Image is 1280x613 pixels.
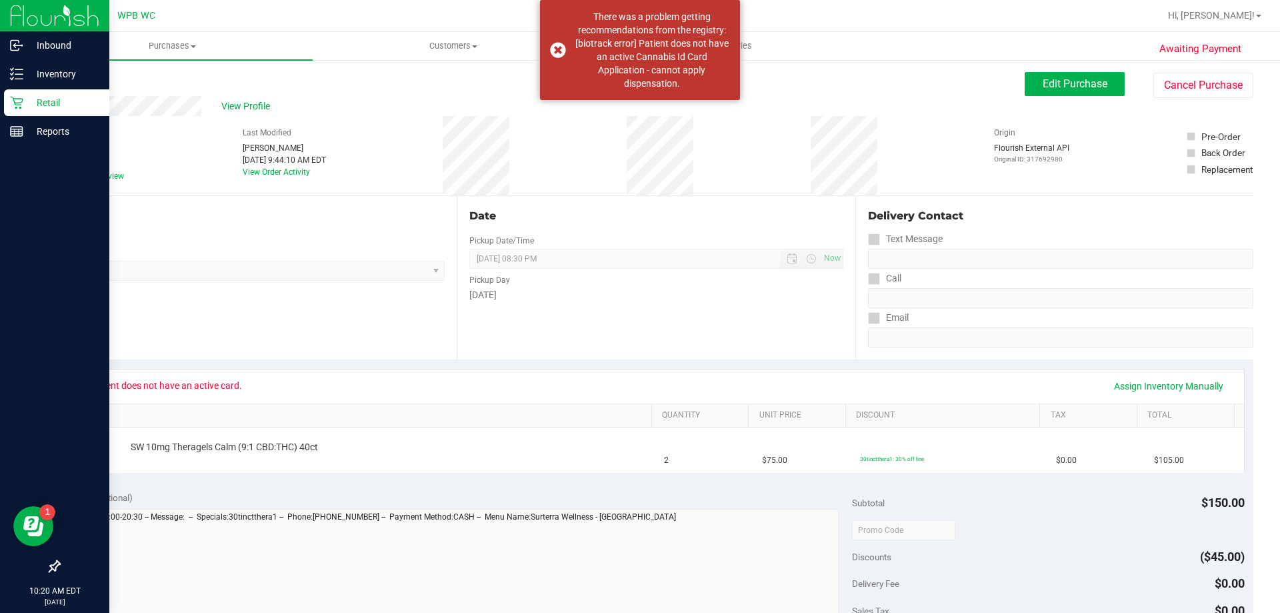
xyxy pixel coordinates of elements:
[762,454,787,467] span: $75.00
[1056,454,1077,467] span: $0.00
[243,154,326,166] div: [DATE] 9:44:10 AM EDT
[59,208,445,224] div: Location
[23,123,103,139] p: Reports
[243,167,310,177] a: View Order Activity
[23,37,103,53] p: Inbound
[868,208,1253,224] div: Delivery Contact
[1051,410,1132,421] a: Tax
[1153,73,1253,98] button: Cancel Purchase
[32,32,313,60] a: Purchases
[573,10,730,90] div: There was a problem getting recommendations from the registry: [biotrack error] Patient does not ...
[243,127,291,139] label: Last Modified
[469,274,510,286] label: Pickup Day
[81,375,251,396] span: Patient does not have an active card.
[79,410,646,421] a: SKU
[664,454,669,467] span: 2
[852,498,885,508] span: Subtotal
[856,410,1035,421] a: Discount
[852,578,899,589] span: Delivery Fee
[469,288,843,302] div: [DATE]
[313,40,593,52] span: Customers
[469,208,843,224] div: Date
[10,67,23,81] inline-svg: Inventory
[1147,410,1229,421] a: Total
[994,127,1015,139] label: Origin
[117,10,155,21] span: WPB WC
[1200,550,1245,564] span: ($45.00)
[469,235,534,247] label: Pickup Date/Time
[860,456,924,462] span: 30tinctthera1: 30% off line
[868,288,1253,308] input: Format: (999) 999-9999
[1201,163,1253,176] div: Replacement
[6,585,103,597] p: 10:20 AM EDT
[6,597,103,607] p: [DATE]
[1201,130,1241,143] div: Pre-Order
[994,142,1069,164] div: Flourish External API
[313,32,593,60] a: Customers
[1105,375,1232,398] a: Assign Inventory Manually
[1201,496,1245,510] span: $150.00
[1215,576,1245,590] span: $0.00
[868,229,943,249] label: Text Message
[1025,72,1125,96] button: Edit Purchase
[1159,41,1241,57] span: Awaiting Payment
[1154,454,1184,467] span: $105.00
[243,142,326,154] div: [PERSON_NAME]
[10,96,23,109] inline-svg: Retail
[868,308,909,328] label: Email
[868,249,1253,269] input: Format: (999) 999-9999
[131,441,318,454] span: SW 10mg Theragels Calm (9:1 CBD:THC) 40ct
[759,410,841,421] a: Unit Price
[32,40,313,52] span: Purchases
[13,506,53,546] iframe: Resource center
[39,504,55,520] iframe: Resource center unread badge
[662,410,743,421] a: Quantity
[852,520,955,540] input: Promo Code
[10,125,23,138] inline-svg: Reports
[221,99,275,113] span: View Profile
[1168,10,1255,21] span: Hi, [PERSON_NAME]!
[994,154,1069,164] p: Original ID: 317692980
[1201,146,1245,159] div: Back Order
[868,269,901,288] label: Call
[23,95,103,111] p: Retail
[1043,77,1107,90] span: Edit Purchase
[852,545,891,569] span: Discounts
[10,39,23,52] inline-svg: Inbound
[23,66,103,82] p: Inventory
